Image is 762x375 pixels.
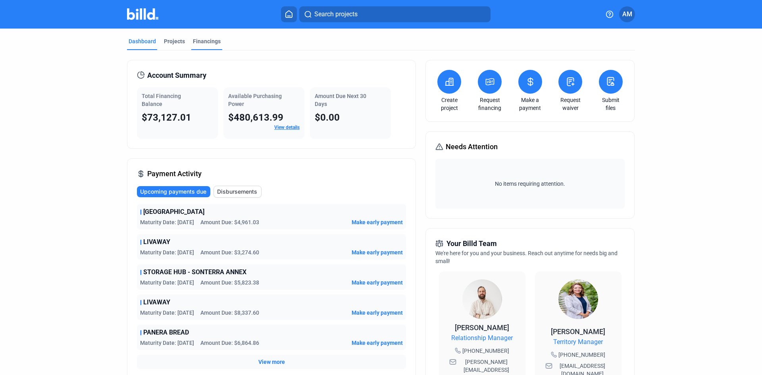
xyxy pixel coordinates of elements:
[200,309,259,317] span: Amount Due: $8,337.60
[352,248,403,256] button: Make early payment
[140,248,194,256] span: Maturity Date: [DATE]
[200,279,259,287] span: Amount Due: $5,823.38
[142,93,181,107] span: Total Financing Balance
[214,186,262,198] button: Disbursements
[147,70,206,81] span: Account Summary
[619,6,635,22] button: AM
[597,96,625,112] a: Submit files
[439,180,621,188] span: No items requiring attention.
[558,279,598,319] img: Territory Manager
[352,218,403,226] button: Make early payment
[462,347,509,355] span: [PHONE_NUMBER]
[228,112,283,123] span: $480,613.99
[516,96,544,112] a: Make a payment
[228,93,282,107] span: Available Purchasing Power
[352,279,403,287] button: Make early payment
[435,96,463,112] a: Create project
[274,125,300,130] a: View details
[143,207,204,217] span: [GEOGRAPHIC_DATA]
[200,248,259,256] span: Amount Due: $3,274.60
[143,237,170,247] span: LIVAWAY
[258,358,285,366] button: View more
[352,339,403,347] button: Make early payment
[129,37,156,45] div: Dashboard
[140,339,194,347] span: Maturity Date: [DATE]
[315,112,340,123] span: $0.00
[142,112,191,123] span: $73,127.01
[143,298,170,307] span: LIVAWAY
[435,250,618,264] span: We're here for you and your business. Reach out anytime for needs big and small!
[462,279,502,319] img: Relationship Manager
[476,96,504,112] a: Request financing
[446,141,498,152] span: Needs Attention
[140,188,206,196] span: Upcoming payments due
[315,93,366,107] span: Amount Due Next 30 Days
[217,188,257,196] span: Disbursements
[551,327,605,336] span: [PERSON_NAME]
[140,279,194,287] span: Maturity Date: [DATE]
[200,339,259,347] span: Amount Due: $6,864.86
[558,351,605,359] span: [PHONE_NUMBER]
[137,186,210,197] button: Upcoming payments due
[553,337,603,347] span: Territory Manager
[556,96,584,112] a: Request waiver
[164,37,185,45] div: Projects
[314,10,358,19] span: Search projects
[200,218,259,226] span: Amount Due: $4,961.03
[147,168,202,179] span: Payment Activity
[127,8,158,20] img: Billd Company Logo
[143,267,246,277] span: STORAGE HUB - SONTERRA ANNEX
[299,6,491,22] button: Search projects
[622,10,632,19] span: AM
[446,238,497,249] span: Your Billd Team
[352,309,403,317] button: Make early payment
[455,323,509,332] span: [PERSON_NAME]
[193,37,221,45] div: Financings
[140,309,194,317] span: Maturity Date: [DATE]
[143,328,189,337] span: PANERA BREAD
[451,333,513,343] span: Relationship Manager
[140,218,194,226] span: Maturity Date: [DATE]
